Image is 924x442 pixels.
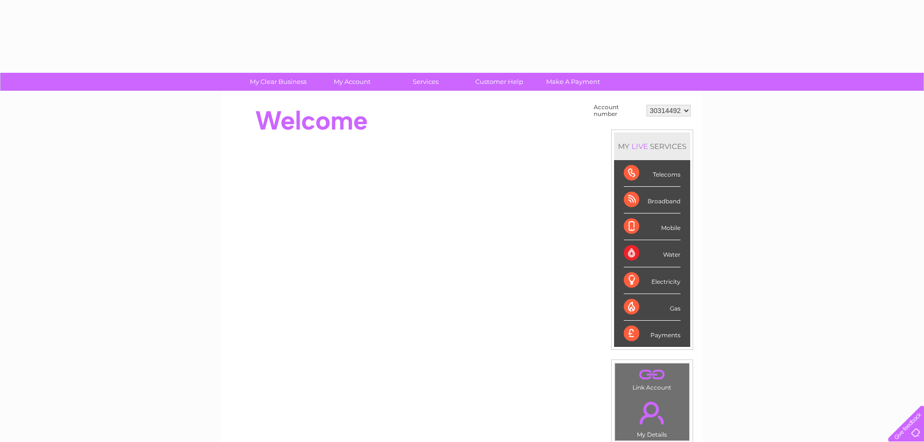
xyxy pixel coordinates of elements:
a: . [617,396,687,430]
a: . [617,366,687,383]
div: LIVE [630,142,650,151]
div: Water [624,240,681,267]
div: Gas [624,294,681,321]
td: Account number [591,101,644,120]
a: My Clear Business [238,73,318,91]
div: Broadband [624,187,681,213]
td: Link Account [615,363,690,393]
a: My Account [312,73,392,91]
div: Electricity [624,267,681,294]
div: Mobile [624,213,681,240]
td: My Details [615,393,690,441]
div: MY SERVICES [614,132,690,160]
a: Customer Help [459,73,539,91]
div: Telecoms [624,160,681,187]
div: Payments [624,321,681,347]
a: Services [386,73,466,91]
a: Make A Payment [533,73,613,91]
